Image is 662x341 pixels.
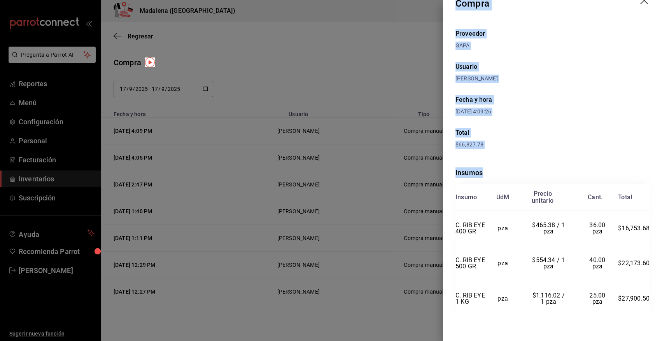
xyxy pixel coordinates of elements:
[455,141,483,148] span: $66,827.78
[618,259,650,267] span: $22,173.60
[589,221,607,235] span: 36.00 pza
[589,256,607,270] span: 40.00 pza
[455,95,553,104] div: Fecha y hora
[455,62,650,71] div: Usuario
[618,295,650,302] span: $27,900.50
[455,246,485,281] td: C. RIB EYE 500 GR
[145,57,155,67] img: Tooltip marker
[532,292,566,305] span: $1,116.02 / 1 pza
[532,221,566,235] span: $465.38 / 1 pza
[455,75,650,83] div: [PERSON_NAME]
[455,42,650,50] div: GAPA
[485,281,520,316] td: pza
[455,281,485,316] td: C. RIB EYE 1 KG
[455,108,553,116] div: [DATE] 4:09:26
[455,211,485,246] td: C. RIB EYE 400 GR
[485,246,520,281] td: pza
[455,128,650,137] div: Total
[485,211,520,246] td: pza
[496,194,510,201] div: UdM
[532,256,566,270] span: $554.34 / 1 pza
[588,194,602,201] div: Cant.
[618,224,650,232] span: $16,753.68
[589,292,607,305] span: 25.00 pza
[618,194,632,201] div: Total
[455,167,650,178] div: Insumos
[455,194,477,201] div: Insumo
[455,29,650,38] div: Proveedor
[532,190,553,204] div: Precio unitario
